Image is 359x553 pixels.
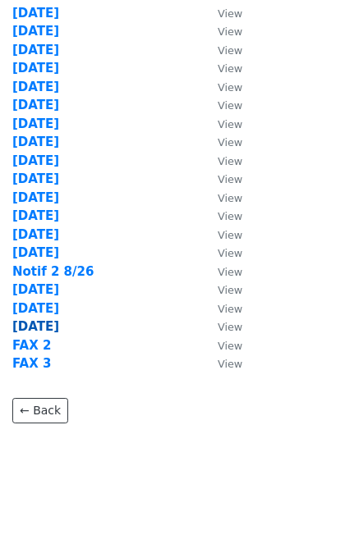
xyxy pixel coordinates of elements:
[12,227,59,242] a: [DATE]
[218,284,242,296] small: View
[218,99,242,112] small: View
[201,301,242,316] a: View
[218,321,242,333] small: View
[277,474,359,553] iframe: Chat Widget
[12,80,59,94] a: [DATE]
[12,24,59,39] a: [DATE]
[218,358,242,370] small: View
[218,247,242,259] small: View
[218,210,242,222] small: View
[201,264,242,279] a: View
[201,80,242,94] a: View
[201,98,242,112] a: View
[12,398,68,423] a: ← Back
[201,135,242,149] a: View
[201,43,242,57] a: View
[218,7,242,20] small: View
[12,338,51,353] a: FAX 2
[12,264,94,279] a: Notif 2 8/26
[201,61,242,75] a: View
[201,24,242,39] a: View
[218,340,242,352] small: View
[12,301,59,316] a: [DATE]
[12,171,59,186] a: [DATE]
[201,190,242,205] a: View
[201,6,242,21] a: View
[12,98,59,112] a: [DATE]
[201,282,242,297] a: View
[218,266,242,278] small: View
[201,356,242,371] a: View
[12,245,59,260] a: [DATE]
[201,227,242,242] a: View
[218,192,242,204] small: View
[201,117,242,131] a: View
[12,153,59,168] a: [DATE]
[218,303,242,315] small: View
[201,208,242,223] a: View
[12,208,59,223] a: [DATE]
[12,6,59,21] a: [DATE]
[201,245,242,260] a: View
[218,25,242,38] small: View
[12,356,51,371] a: FAX 3
[218,155,242,167] small: View
[218,62,242,75] small: View
[201,171,242,186] a: View
[12,43,59,57] a: [DATE]
[218,136,242,149] small: View
[218,173,242,185] small: View
[12,135,59,149] a: [DATE]
[218,44,242,57] small: View
[12,117,59,131] a: [DATE]
[12,319,59,334] a: [DATE]
[218,118,242,130] small: View
[201,319,242,334] a: View
[201,338,242,353] a: View
[218,229,242,241] small: View
[201,153,242,168] a: View
[12,61,59,75] a: [DATE]
[12,282,59,297] a: [DATE]
[218,81,242,94] small: View
[12,190,59,205] a: [DATE]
